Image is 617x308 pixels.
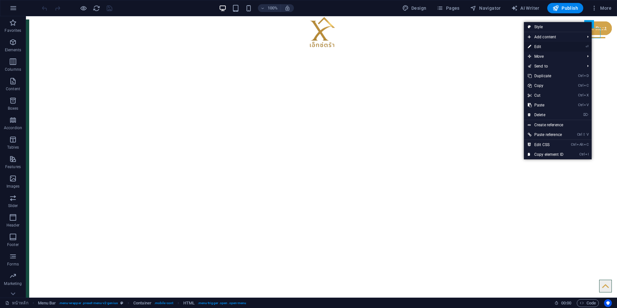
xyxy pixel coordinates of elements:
i: Reload page [93,5,100,12]
button: Publish [547,3,583,13]
button: More [588,3,614,13]
a: Ctrl⇧VPaste reference [524,130,567,140]
i: Ctrl [578,74,583,78]
span: Design [402,5,427,11]
i: V [584,103,588,107]
a: Send to [524,61,582,71]
span: AI Writer [511,5,539,11]
button: Code [577,299,599,307]
i: Ctrl [577,132,582,137]
p: Marketing [4,281,22,286]
p: Header [6,223,19,228]
i: Ctrl [578,93,583,97]
i: I [585,152,588,156]
i: V [587,132,588,137]
span: Click to select. Double-click to edit [38,299,56,307]
p: Columns [5,67,21,72]
a: Click to cancel selection. Double-click to open Pages [5,299,29,307]
a: Create reference [524,120,592,130]
i: ⌦ [583,113,588,117]
h6: Session time [554,299,572,307]
i: D [584,74,588,78]
span: . menu-trigger .open .open-menu [198,299,247,307]
a: Style [524,22,592,32]
span: : [566,301,567,305]
p: Images [6,184,20,189]
i: Alt [577,142,583,147]
p: Boxes [8,106,18,111]
span: . menu-wrapper .preset-menu-v2-genius [59,299,118,307]
i: Ctrl [571,142,576,147]
span: Move [524,52,582,61]
p: Slider [8,203,18,208]
div: For Rent [556,5,586,19]
a: CtrlVPaste [524,100,567,110]
i: This element is a customizable preset [120,301,123,305]
i: Ctrl [578,103,583,107]
div: Design (Ctrl+Alt+Y) [400,3,429,13]
button: reload [92,4,100,12]
a: CtrlCCopy [524,81,567,91]
a: CtrlAltCEdit CSS [524,140,567,150]
button: AI Writer [509,3,542,13]
a: CtrlXCut [524,91,567,100]
p: Tables [7,145,19,150]
i: Ctrl [579,152,585,156]
i: X [584,93,588,97]
a: ⏎Edit [524,42,567,52]
i: Ctrl [578,83,583,88]
a: ⌦Delete [524,110,567,120]
button: Design [400,3,429,13]
a: CtrlICopy element ID [524,150,567,159]
i: ⇧ [583,132,586,137]
p: Accordion [4,125,22,130]
p: Forms [7,262,19,267]
p: Features [5,164,21,169]
span: . mobile-cont [154,299,173,307]
p: Content [6,86,20,92]
button: Usercentrics [604,299,612,307]
span: 00 00 [561,299,571,307]
i: On resize automatically adjust zoom level to fit chosen device. [284,5,290,11]
span: Code [580,299,596,307]
p: Favorites [5,28,21,33]
button: Navigator [467,3,503,13]
h6: 100% [268,4,278,12]
span: More [591,5,611,11]
span: Click to select. Double-click to edit [133,299,151,307]
span: Click to select. Double-click to edit [183,299,195,307]
i: C [584,83,588,88]
span: Pages [437,5,459,11]
span: Navigator [470,5,501,11]
button: 100% [258,4,281,12]
p: Footer [7,242,19,247]
i: ⏎ [586,44,588,49]
span: Add content [524,32,582,42]
i: C [584,142,588,147]
a: CtrlDDuplicate [524,71,567,81]
span: Publish [552,5,578,11]
nav: breadcrumb [38,299,247,307]
p: Elements [5,47,21,53]
button: Pages [434,3,462,13]
button: Click here to leave preview mode and continue editing [79,4,87,12]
